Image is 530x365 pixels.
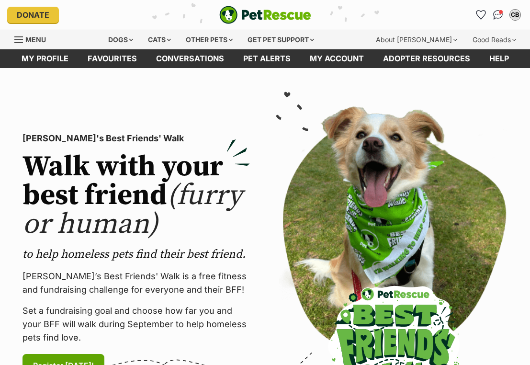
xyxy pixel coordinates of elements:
[219,6,311,24] a: PetRescue
[480,49,519,68] a: Help
[493,10,503,20] img: chat-41dd97257d64d25036548639549fe6c8038ab92f7586957e7f3b1b290dea8141.svg
[141,30,178,49] div: Cats
[147,49,234,68] a: conversations
[466,30,523,49] div: Good Reads
[369,30,464,49] div: About [PERSON_NAME]
[78,49,147,68] a: Favourites
[23,178,242,242] span: (furry or human)
[473,7,488,23] a: Favourites
[490,7,506,23] a: Conversations
[23,132,250,145] p: [PERSON_NAME]'s Best Friends' Walk
[23,247,250,262] p: to help homeless pets find their best friend.
[14,30,53,47] a: Menu
[241,30,321,49] div: Get pet support
[25,35,46,44] span: Menu
[23,304,250,344] p: Set a fundraising goal and choose how far you and your BFF will walk during September to help hom...
[234,49,300,68] a: Pet alerts
[179,30,239,49] div: Other pets
[300,49,373,68] a: My account
[510,10,520,20] div: CB
[23,270,250,297] p: [PERSON_NAME]’s Best Friends' Walk is a free fitness and fundraising challenge for everyone and t...
[7,7,59,23] a: Donate
[12,49,78,68] a: My profile
[473,7,523,23] ul: Account quick links
[507,7,523,23] button: My account
[101,30,140,49] div: Dogs
[23,153,250,239] h2: Walk with your best friend
[373,49,480,68] a: Adopter resources
[219,6,311,24] img: logo-e224e6f780fb5917bec1dbf3a21bbac754714ae5b6737aabdf751b685950b380.svg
